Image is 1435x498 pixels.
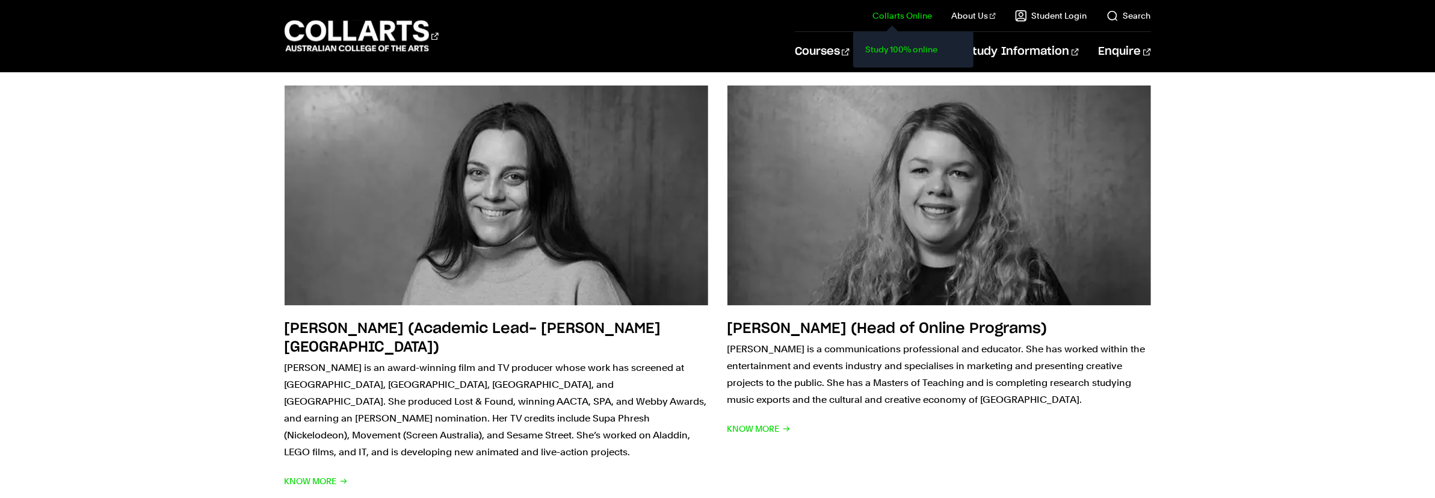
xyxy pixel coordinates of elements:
[863,41,964,58] a: Study 100% online
[1106,10,1151,22] a: Search
[1015,10,1087,22] a: Student Login
[951,10,996,22] a: About Us
[872,10,932,22] a: Collarts Online
[727,341,1151,408] p: [PERSON_NAME] is a communications professional and educator. She has worked within the entertainm...
[727,86,1151,490] a: [PERSON_NAME] (Head of Online Programs) [PERSON_NAME] is a communications professional and educat...
[285,473,348,490] span: Know More
[1098,32,1150,72] a: Enquire
[285,322,661,355] h2: [PERSON_NAME] (Academic Lead- [PERSON_NAME][GEOGRAPHIC_DATA])
[285,19,439,53] div: Go to homepage
[285,359,708,461] p: [PERSON_NAME] is an award-winning film and TV producer whose work has screened at [GEOGRAPHIC_DAT...
[727,420,791,437] span: Know More
[795,32,850,72] a: Courses
[285,86,708,490] a: [PERSON_NAME] (Academic Lead- [PERSON_NAME][GEOGRAPHIC_DATA]) [PERSON_NAME] is an award-winning f...
[727,322,1048,336] h2: [PERSON_NAME] (Head of Online Programs)
[966,32,1079,72] a: Study Information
